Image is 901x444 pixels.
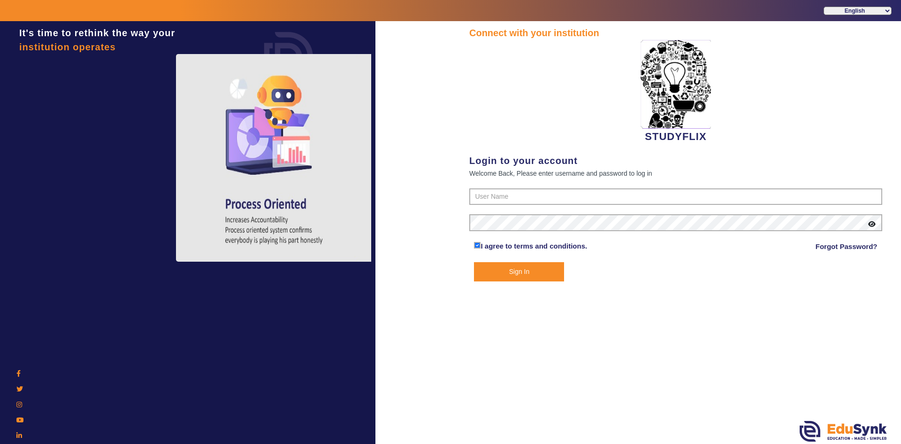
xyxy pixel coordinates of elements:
[19,42,116,52] span: institution operates
[816,241,878,252] a: Forgot Password?
[469,168,882,179] div: Welcome Back, Please enter username and password to log in
[481,242,587,250] a: I agree to terms and conditions.
[800,421,887,442] img: edusynk.png
[253,21,324,92] img: login.png
[176,54,373,262] img: login4.png
[469,154,882,168] div: Login to your account
[469,40,882,144] div: STUDYFLIX
[469,26,882,40] div: Connect with your institution
[641,40,711,129] img: 2da83ddf-6089-4dce-a9e2-416746467bdd
[474,262,564,281] button: Sign In
[469,188,882,205] input: User Name
[19,28,175,38] span: It's time to rethink the way your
